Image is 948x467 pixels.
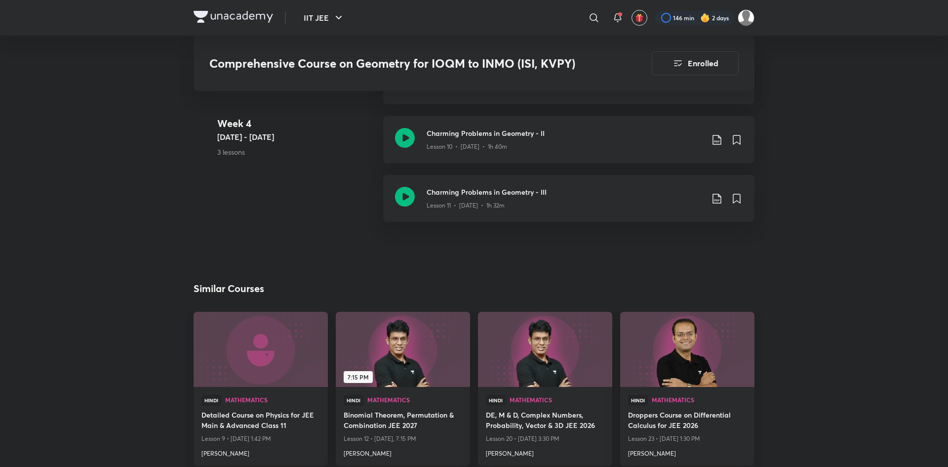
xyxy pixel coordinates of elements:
[209,56,596,71] h3: Comprehensive Course on Geometry for IOQM to INMO (ISI, KVPY)
[367,397,462,403] span: Mathematics
[344,432,462,445] p: Lesson 12 • [DATE], 7:15 PM
[201,432,320,445] p: Lesson 9 • [DATE] 1:42 PM
[194,312,328,387] a: new-thumbnail
[635,13,644,22] img: avatar
[336,312,470,387] a: new-thumbnail7:15 PM
[344,445,462,458] a: [PERSON_NAME]
[628,395,648,406] span: Hindi
[298,8,351,28] button: IIT JEE
[217,147,375,157] p: 3 lessons
[478,312,612,387] a: new-thumbnail
[344,371,373,383] span: 7:15 PM
[427,142,507,151] p: Lesson 10 • [DATE] • 1h 40m
[628,432,747,445] p: Lesson 23 • [DATE] 1:30 PM
[367,397,462,404] a: Mathematics
[201,445,320,458] a: [PERSON_NAME]
[476,311,613,388] img: new-thumbnail
[628,445,747,458] a: [PERSON_NAME]
[194,281,264,296] h2: Similar Courses
[201,395,221,406] span: Hindi
[427,187,703,197] h3: Charming Problems in Geometry - III
[344,410,462,432] a: Binomial Theorem, Permutation & Combination JEE 2027
[510,397,604,404] a: Mathematics
[192,311,329,388] img: new-thumbnail
[427,128,703,138] h3: Charming Problems in Geometry - II
[652,397,747,404] a: Mathematics
[217,116,375,131] h4: Week 4
[383,175,754,234] a: Charming Problems in Geometry - IIILesson 11 • [DATE] • 1h 32m
[632,10,647,26] button: avatar
[510,397,604,403] span: Mathematics
[486,410,604,432] a: DE, M & D, Complex Numbers, Probability, Vector & 3D JEE 2026
[700,13,710,23] img: streak
[619,311,755,388] img: new-thumbnail
[628,410,747,432] a: Droppers Course on Differential Calculus for JEE 2026
[486,395,506,406] span: Hindi
[620,312,754,387] a: new-thumbnail
[486,432,604,445] p: Lesson 20 • [DATE] 3:30 PM
[201,410,320,432] a: Detailed Course on Physics for JEE Main & Advanced Class 11
[383,116,754,175] a: Charming Problems in Geometry - IILesson 10 • [DATE] • 1h 40m
[652,397,747,403] span: Mathematics
[225,397,320,404] a: Mathematics
[194,11,273,23] img: Company Logo
[344,395,363,406] span: Hindi
[194,11,273,25] a: Company Logo
[217,131,375,143] h5: [DATE] - [DATE]
[486,445,604,458] a: [PERSON_NAME]
[738,9,754,26] img: Aayush Kumar Jha
[652,51,739,75] button: Enrolled
[427,201,505,210] p: Lesson 11 • [DATE] • 1h 32m
[334,311,471,388] img: new-thumbnail
[225,397,320,403] span: Mathematics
